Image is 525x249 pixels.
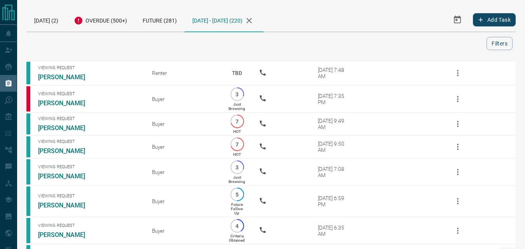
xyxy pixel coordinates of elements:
div: [DATE] 6:35 AM [318,225,351,237]
div: [DATE] 7:35 PM [318,93,351,105]
a: [PERSON_NAME] [38,231,96,239]
span: Viewing Request [38,116,140,121]
p: Just Browsing [228,175,245,184]
div: condos.ca [26,159,30,185]
div: Buyer [152,144,215,150]
p: Just Browsing [228,102,245,111]
div: property.ca [26,86,30,111]
div: condos.ca [26,62,30,84]
span: Viewing Request [38,65,140,70]
p: Future Follow Up [231,202,243,215]
a: [PERSON_NAME] [38,147,96,155]
div: Buyer [152,121,215,127]
a: [PERSON_NAME] [38,99,96,107]
div: [DATE] 6:59 PM [318,195,351,207]
div: Buyer [152,228,215,234]
div: Renter [152,70,215,76]
div: condos.ca [26,113,30,134]
span: Viewing Request [38,139,140,144]
div: [DATE] 9:50 AM [318,141,351,153]
div: [DATE] 7:48 AM [318,67,351,79]
p: 7 [234,141,240,147]
span: Viewing Request [38,193,140,199]
div: [DATE] 7:08 AM [318,166,351,178]
button: Add Task [473,13,516,26]
a: [PERSON_NAME] [38,124,96,132]
div: Buyer [152,96,215,102]
div: Future (281) [135,8,185,31]
p: TBD [227,63,247,84]
p: 3 [234,91,240,97]
p: Criteria Obtained [229,234,245,242]
div: [DATE] (2) [26,8,66,31]
div: Buyer [152,198,215,204]
div: condos.ca [26,218,30,243]
a: [PERSON_NAME] [38,202,96,209]
span: Viewing Request [38,223,140,228]
div: Buyer [152,169,215,175]
button: Select Date Range [448,10,467,29]
div: condos.ca [26,186,30,216]
p: 5 [234,192,240,197]
p: 3 [234,164,240,170]
span: Viewing Request [38,91,140,96]
div: Overdue (500+) [66,8,135,31]
button: Filters [487,37,513,50]
p: HOT [233,152,241,157]
p: HOT [233,129,241,134]
a: [PERSON_NAME] [38,73,96,81]
a: [PERSON_NAME] [38,172,96,180]
div: condos.ca [26,136,30,157]
p: 7 [234,118,240,124]
div: [DATE] 9:49 AM [318,118,351,130]
div: [DATE] - [DATE] (220) [185,8,263,32]
p: 4 [234,223,240,229]
span: Viewing Request [38,164,140,169]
